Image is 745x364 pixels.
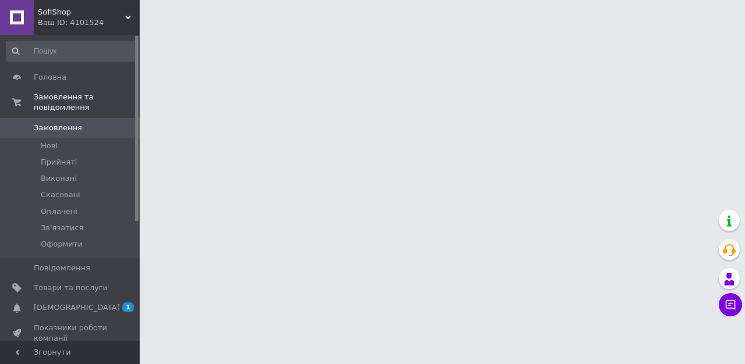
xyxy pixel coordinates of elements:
[41,206,77,217] span: Оплачені
[34,302,120,313] span: [DEMOGRAPHIC_DATA]
[41,239,83,249] span: Оформити
[41,141,58,151] span: Нові
[34,323,108,344] span: Показники роботи компанії
[34,283,108,293] span: Товари та послуги
[38,17,140,28] div: Ваш ID: 4101524
[41,173,77,184] span: Виконані
[34,123,82,133] span: Замовлення
[34,263,90,273] span: Повідомлення
[34,92,140,113] span: Замовлення та повідомлення
[719,293,742,316] button: Чат з покупцем
[122,302,134,312] span: 1
[38,7,125,17] span: SofiShop
[41,223,83,233] span: Зв'язатися
[34,72,66,83] span: Головна
[6,41,137,62] input: Пошук
[41,190,80,200] span: Скасовані
[41,157,77,167] span: Прийняті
